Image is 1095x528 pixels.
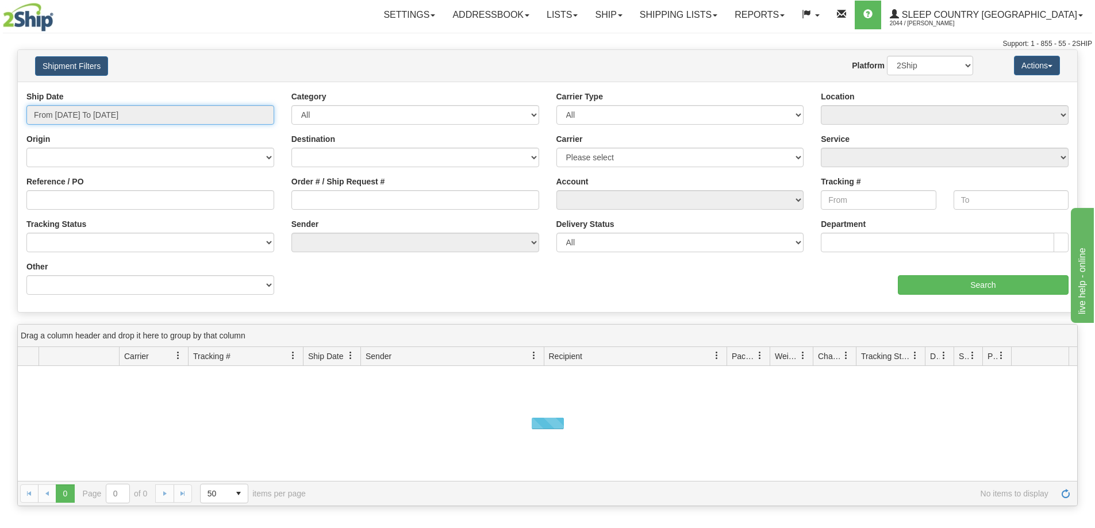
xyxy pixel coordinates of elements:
span: Tracking Status [861,350,911,362]
div: live help - online [9,7,106,21]
a: Lists [538,1,586,29]
label: Reference / PO [26,176,84,187]
span: Recipient [549,350,582,362]
span: items per page [200,484,306,503]
button: Shipment Filters [35,56,108,76]
a: Tracking # filter column settings [283,346,303,365]
label: Platform [852,60,885,71]
input: To [954,190,1069,210]
a: Sleep Country [GEOGRAPHIC_DATA] 2044 / [PERSON_NAME] [881,1,1092,29]
span: select [229,484,248,503]
label: Tracking # [821,176,860,187]
input: Search [898,275,1069,295]
label: Other [26,261,48,272]
span: Ship Date [308,350,343,362]
label: Sender [291,218,318,230]
a: Pickup Status filter column settings [992,346,1011,365]
a: Refresh [1056,484,1075,503]
span: Shipment Issues [959,350,969,362]
span: Pickup Status [988,350,997,362]
a: Carrier filter column settings [168,346,188,365]
span: Weight [775,350,799,362]
label: Service [821,133,850,145]
a: Sender filter column settings [524,346,544,365]
span: Sender [366,350,391,362]
label: Carrier Type [556,91,603,102]
span: Packages [732,350,756,362]
label: Carrier [556,133,583,145]
span: Tracking # [193,350,230,362]
a: Shipping lists [631,1,726,29]
label: Delivery Status [556,218,614,230]
label: Ship Date [26,91,64,102]
span: Page sizes drop down [200,484,248,503]
span: No items to display [322,489,1048,498]
label: Origin [26,133,50,145]
span: Carrier [124,350,149,362]
span: Sleep Country [GEOGRAPHIC_DATA] [899,10,1077,20]
label: Account [556,176,589,187]
a: Shipment Issues filter column settings [963,346,982,365]
span: Charge [818,350,842,362]
a: Addressbook [444,1,538,29]
label: Department [821,218,866,230]
div: Support: 1 - 855 - 55 - 2SHIP [3,39,1092,49]
label: Category [291,91,326,102]
a: Weight filter column settings [793,346,813,365]
a: Delivery Status filter column settings [934,346,954,365]
label: Tracking Status [26,218,86,230]
a: Recipient filter column settings [707,346,727,365]
a: Reports [726,1,793,29]
a: Settings [375,1,444,29]
label: Order # / Ship Request # [291,176,385,187]
a: Packages filter column settings [750,346,770,365]
label: Destination [291,133,335,145]
span: Page 0 [56,484,74,503]
a: Tracking Status filter column settings [905,346,925,365]
span: Delivery Status [930,350,940,362]
label: Location [821,91,854,102]
button: Actions [1014,56,1060,75]
a: Ship [586,1,631,29]
input: From [821,190,936,210]
span: 50 [208,488,222,499]
a: Ship Date filter column settings [341,346,360,365]
span: 2044 / [PERSON_NAME] [890,18,976,29]
span: Page of 0 [83,484,148,503]
a: Charge filter column settings [836,346,856,365]
div: grid grouping header [18,325,1077,347]
iframe: chat widget [1069,205,1094,322]
img: logo2044.jpg [3,3,53,32]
